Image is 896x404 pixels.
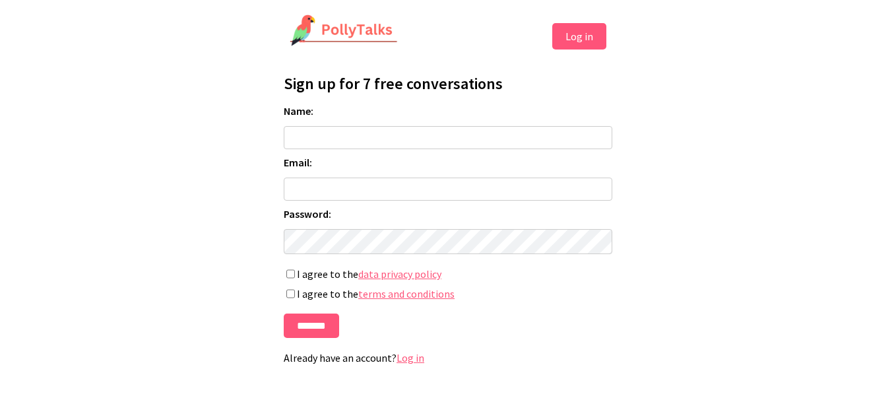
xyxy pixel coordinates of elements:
label: I agree to the [284,267,612,281]
h1: Sign up for 7 free conversations [284,73,612,94]
img: PollyTalks Logo [290,15,398,48]
label: Name: [284,104,612,118]
button: Log in [552,23,606,50]
p: Already have an account? [284,351,612,364]
label: Email: [284,156,612,169]
input: I agree to theterms and conditions [286,289,295,298]
input: I agree to thedata privacy policy [286,269,295,279]
a: terms and conditions [358,287,455,300]
a: data privacy policy [358,267,441,281]
label: Password: [284,207,612,220]
label: I agree to the [284,287,612,300]
a: Log in [397,351,424,364]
